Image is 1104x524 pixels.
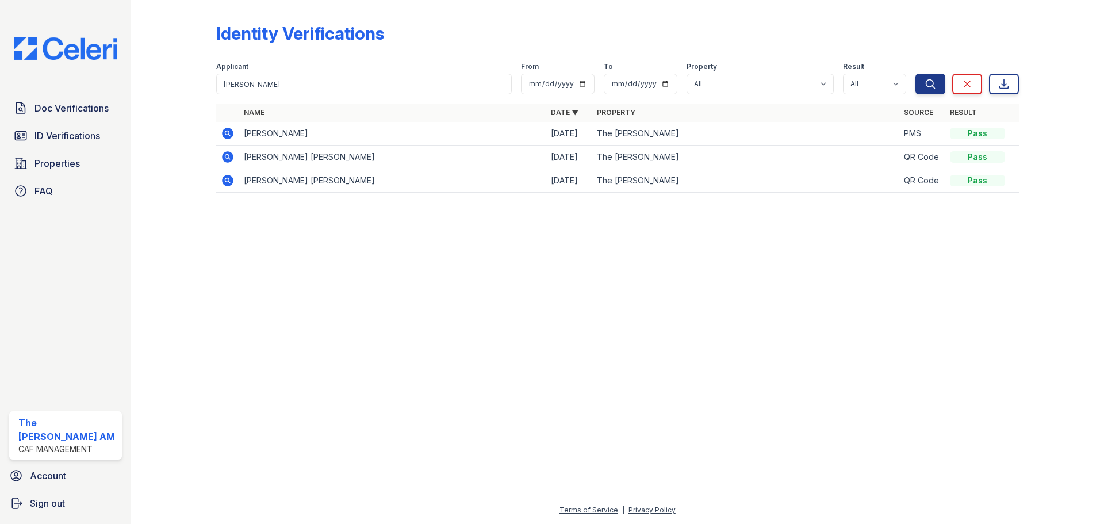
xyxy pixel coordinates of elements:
[34,101,109,115] span: Doc Verifications
[592,122,899,146] td: The [PERSON_NAME]
[239,169,546,193] td: [PERSON_NAME] [PERSON_NAME]
[628,506,676,514] a: Privacy Policy
[899,122,945,146] td: PMS
[30,469,66,483] span: Account
[604,62,613,71] label: To
[843,62,864,71] label: Result
[950,108,977,117] a: Result
[34,129,100,143] span: ID Verifications
[546,146,592,169] td: [DATE]
[899,169,945,193] td: QR Code
[216,74,512,94] input: Search by name or phone number
[5,37,126,60] img: CE_Logo_Blue-a8612792a0a2168367f1c8372b55b34899dd931a85d93a1a3d3e32e68fde9ad4.png
[551,108,578,117] a: Date ▼
[687,62,717,71] label: Property
[9,124,122,147] a: ID Verifications
[34,184,53,198] span: FAQ
[18,416,117,443] div: The [PERSON_NAME] AM
[950,151,1005,163] div: Pass
[216,23,384,44] div: Identity Verifications
[239,146,546,169] td: [PERSON_NAME] [PERSON_NAME]
[30,496,65,510] span: Sign out
[622,506,624,514] div: |
[904,108,933,117] a: Source
[9,97,122,120] a: Doc Verifications
[9,179,122,202] a: FAQ
[559,506,618,514] a: Terms of Service
[546,169,592,193] td: [DATE]
[244,108,264,117] a: Name
[18,443,117,455] div: CAF Management
[950,128,1005,139] div: Pass
[216,62,248,71] label: Applicant
[9,152,122,175] a: Properties
[34,156,80,170] span: Properties
[950,175,1005,186] div: Pass
[546,122,592,146] td: [DATE]
[521,62,539,71] label: From
[592,169,899,193] td: The [PERSON_NAME]
[5,492,126,515] a: Sign out
[899,146,945,169] td: QR Code
[597,108,635,117] a: Property
[592,146,899,169] td: The [PERSON_NAME]
[239,122,546,146] td: [PERSON_NAME]
[5,464,126,487] a: Account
